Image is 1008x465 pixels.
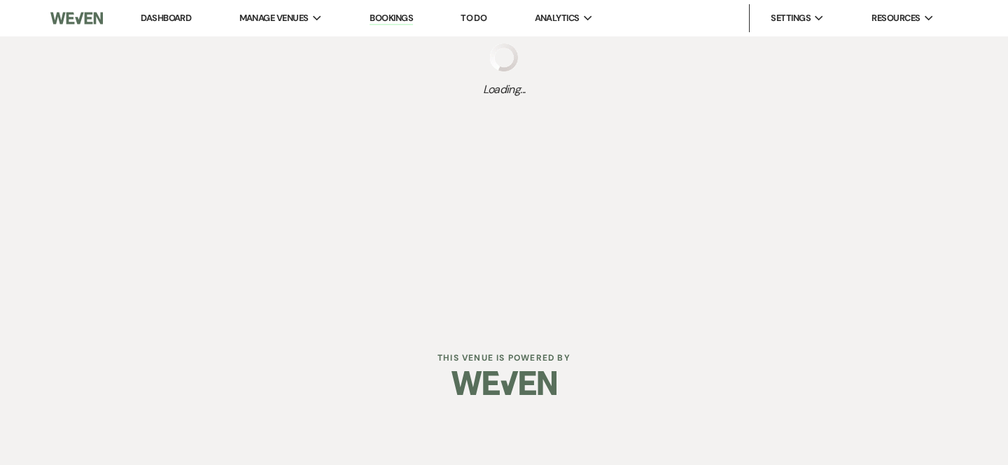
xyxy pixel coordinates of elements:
[535,11,580,25] span: Analytics
[370,12,413,25] a: Bookings
[461,12,486,24] a: To Do
[141,12,191,24] a: Dashboard
[771,11,811,25] span: Settings
[50,4,103,33] img: Weven Logo
[490,43,518,71] img: loading spinner
[239,11,309,25] span: Manage Venues
[483,81,526,98] span: Loading...
[451,359,556,408] img: Weven Logo
[871,11,920,25] span: Resources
